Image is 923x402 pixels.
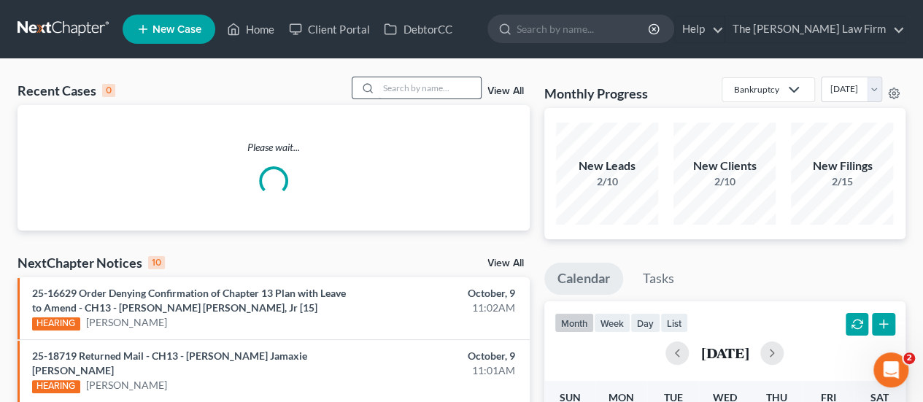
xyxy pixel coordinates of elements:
span: 2 [903,352,915,364]
h2: [DATE] [700,345,749,360]
div: HEARING [32,317,80,331]
button: list [660,313,688,333]
div: 10 [148,256,165,269]
a: Tasks [630,263,687,295]
a: 25-16629 Order Denying Confirmation of Chapter 13 Plan with Leave to Amend - CH13 - [PERSON_NAME]... [32,287,346,314]
input: Search by name... [379,77,481,98]
a: [PERSON_NAME] [86,378,167,393]
a: View All [487,258,524,268]
iframe: Intercom live chat [873,352,908,387]
div: Recent Cases [18,82,115,99]
div: New Filings [791,158,893,174]
div: 2/10 [556,174,658,189]
div: 2/15 [791,174,893,189]
div: October, 9 [363,349,514,363]
button: week [594,313,630,333]
div: 11:01AM [363,363,514,378]
div: NextChapter Notices [18,254,165,271]
a: View All [487,86,524,96]
div: October, 9 [363,286,514,301]
button: month [555,313,594,333]
a: Help [675,16,724,42]
a: The [PERSON_NAME] Law Firm [725,16,905,42]
div: 2/10 [673,174,776,189]
div: 11:02AM [363,301,514,315]
a: Calendar [544,263,623,295]
a: DebtorCC [376,16,459,42]
div: 0 [102,84,115,97]
div: New Leads [556,158,658,174]
div: Bankruptcy [734,83,779,96]
a: [PERSON_NAME] [86,315,167,330]
input: Search by name... [517,15,650,42]
a: 25-18719 Returned Mail - CH13 - [PERSON_NAME] Jamaxie [PERSON_NAME] [32,349,307,376]
a: Client Portal [282,16,376,42]
div: New Clients [673,158,776,174]
p: Please wait... [18,140,530,155]
div: HEARING [32,380,80,393]
a: Home [220,16,282,42]
button: day [630,313,660,333]
span: New Case [152,24,201,35]
h3: Monthly Progress [544,85,648,102]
